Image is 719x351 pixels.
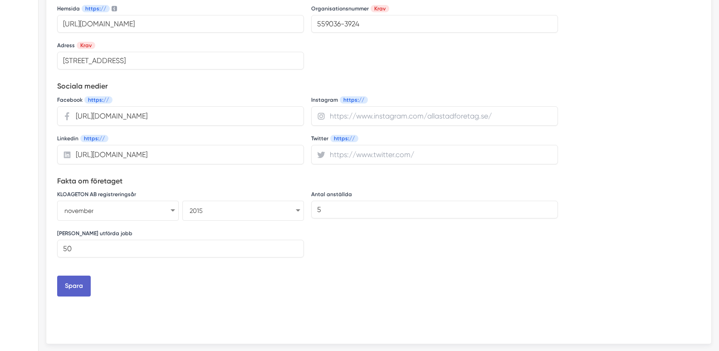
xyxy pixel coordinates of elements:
input: Adress [57,52,304,69]
svg: Facebook [63,112,72,121]
input: https://www.twitter.com/ [311,145,558,164]
label: Antal anställda [311,191,352,198]
label: KLOAGETON AB registreringsår [57,191,136,198]
label: Måste börja med https:// [57,5,117,12]
span: https:// [340,96,368,104]
label: Instagram [311,96,368,104]
svg: Linkedin [63,150,72,159]
input: 500 [57,240,304,257]
h5: Sociala medier [57,80,558,94]
span: Krav [371,5,389,12]
label: Organisationsnummer [311,5,389,12]
label: Adress [57,42,95,49]
span: https:// [330,135,358,142]
input: https://www.facebook.com/allastadforetag [57,106,304,126]
label: Facebook [57,96,112,104]
svg: Twitter [317,150,326,159]
label: Twitter [311,135,358,142]
input: https://www.instagram.com/allastadforetag.se/ [311,106,558,126]
span: https:// [80,135,108,142]
input: Måste börja med https:// [57,15,304,33]
span: Krav [77,42,95,49]
label: Linkedin [57,135,108,142]
svg: Instagram [317,112,326,121]
button: Spara [57,276,91,297]
input: https://www.linkedin.com/company/smartproduktion [57,145,304,164]
span: https:// [84,96,112,104]
span: https:// [82,5,110,12]
h5: Fakta om företaget [57,175,558,189]
label: [PERSON_NAME] utförda jobb [57,230,132,237]
input: 559252-5512 [311,15,558,33]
